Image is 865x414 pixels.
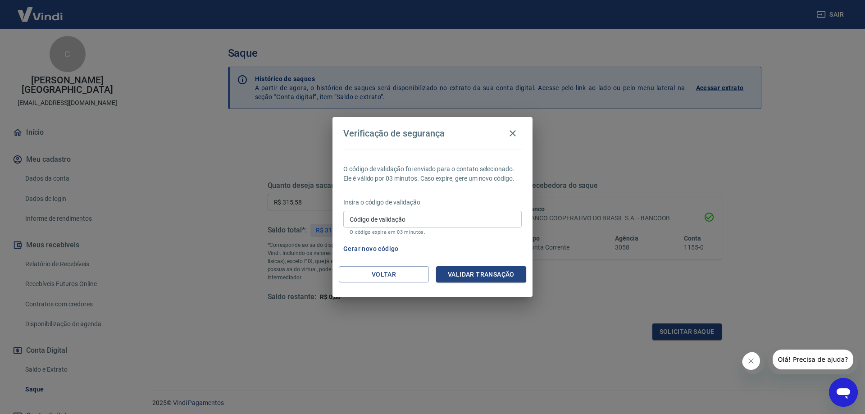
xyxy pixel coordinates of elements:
[829,378,858,407] iframe: Botão para abrir a janela de mensagens
[436,266,526,283] button: Validar transação
[340,241,402,257] button: Gerar novo código
[339,266,429,283] button: Voltar
[343,198,522,207] p: Insira o código de validação
[768,350,858,374] iframe: Mensagem da empresa
[343,164,522,183] p: O código de validação foi enviado para o contato selecionado. Ele é válido por 03 minutos. Caso e...
[742,352,765,374] iframe: Fechar mensagem
[350,229,515,235] p: O código expira em 03 minutos.
[343,128,445,139] h4: Verificação de segurança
